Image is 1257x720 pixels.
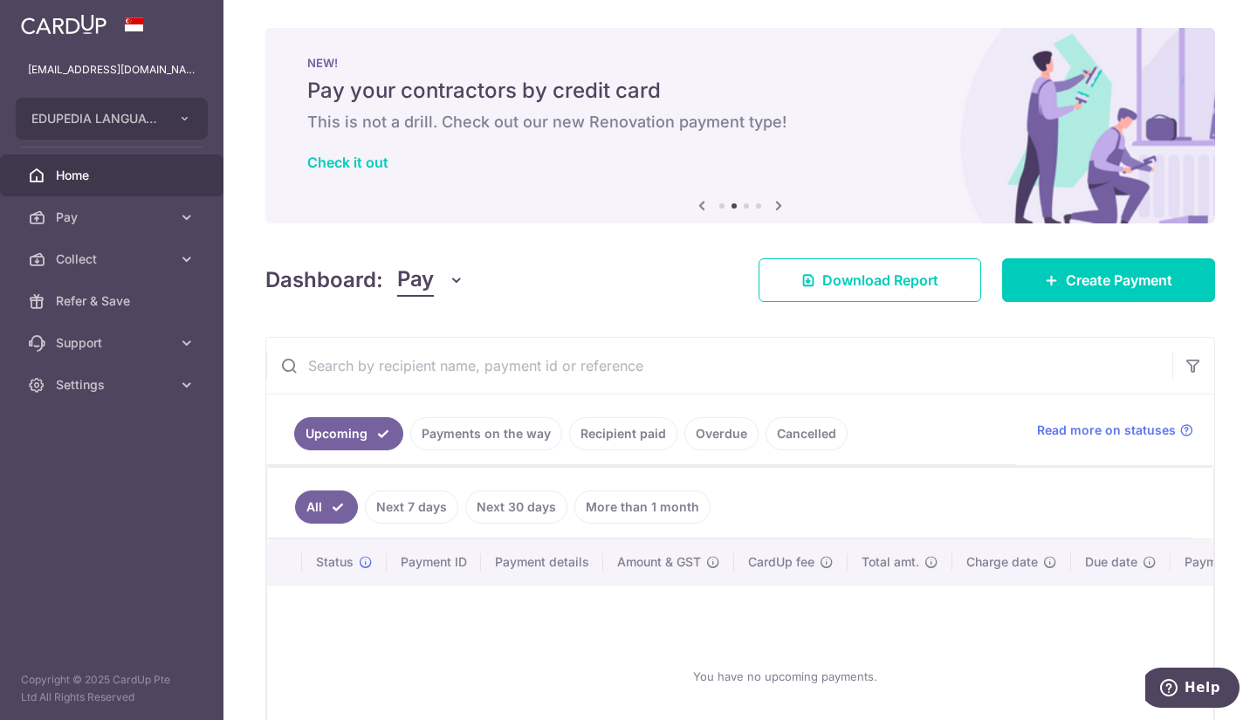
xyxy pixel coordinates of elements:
a: Payments on the way [410,417,562,450]
span: Home [56,167,171,184]
span: Total amt. [862,553,919,571]
a: All [295,490,358,524]
iframe: Opens a widget where you can find more information [1145,668,1240,711]
a: Check it out [307,154,388,171]
a: Read more on statuses [1037,422,1193,439]
a: Next 30 days [465,490,567,524]
span: Create Payment [1066,270,1172,291]
img: Renovation banner [265,28,1215,223]
span: Amount & GST [617,553,701,571]
span: Due date [1085,553,1137,571]
h4: Dashboard: [265,264,383,296]
th: Payment ID [387,539,481,585]
a: Download Report [759,258,981,302]
p: [EMAIL_ADDRESS][DOMAIN_NAME] [28,61,196,79]
span: Read more on statuses [1037,422,1176,439]
img: CardUp [21,14,106,35]
span: Collect [56,250,171,268]
th: Payment details [481,539,603,585]
span: Pay [397,264,434,297]
button: Pay [397,264,464,297]
span: Charge date [966,553,1038,571]
a: Upcoming [294,417,403,450]
a: More than 1 month [574,490,711,524]
span: Download Report [822,270,938,291]
span: CardUp fee [748,553,814,571]
button: EDUPEDIA LANGUAGE AND TRAINING PTE. LTD. [16,98,208,140]
a: Overdue [684,417,759,450]
a: Next 7 days [365,490,458,524]
a: Cancelled [766,417,848,450]
a: Create Payment [1002,258,1215,302]
h5: Pay your contractors by credit card [307,77,1173,105]
span: Pay [56,209,171,226]
span: Refer & Save [56,292,171,310]
span: EDUPEDIA LANGUAGE AND TRAINING PTE. LTD. [31,110,161,127]
span: Settings [56,376,171,394]
p: NEW! [307,56,1173,70]
h6: This is not a drill. Check out our new Renovation payment type! [307,112,1173,133]
span: Support [56,334,171,352]
a: Recipient paid [569,417,677,450]
span: Status [316,553,354,571]
input: Search by recipient name, payment id or reference [266,338,1172,394]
